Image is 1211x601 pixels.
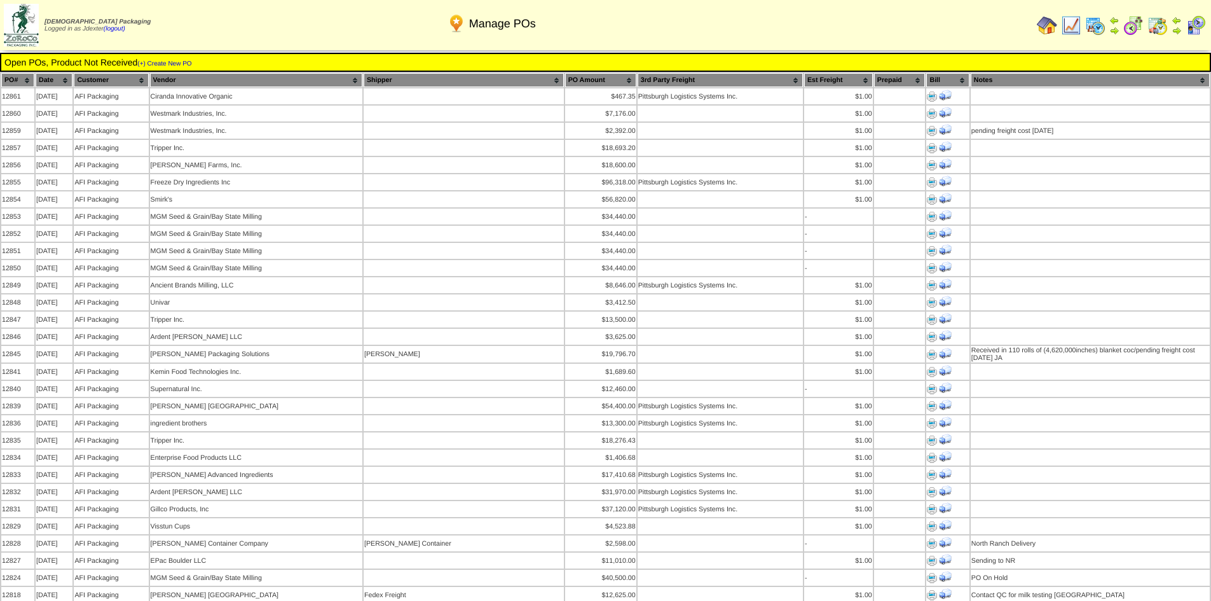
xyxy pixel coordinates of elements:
div: $1.00 [805,162,872,169]
td: 12824 [1,570,34,586]
div: $34,440.00 [566,213,636,221]
td: Pittsburgh Logistics Systems Inc. [638,398,803,414]
div: $1.00 [805,93,872,100]
td: 12847 [1,312,34,328]
img: Print [927,298,937,308]
td: [DATE] [36,329,72,345]
td: [DATE] [36,312,72,328]
td: 12850 [1,260,34,276]
td: [DATE] [36,294,72,310]
div: $1.00 [805,420,872,427]
td: - [804,260,873,276]
td: [DATE] [36,226,72,242]
td: [DATE] [36,191,72,207]
td: 12852 [1,226,34,242]
img: Print Receiving Document [939,433,952,446]
img: Print Receiving Document [939,175,952,188]
img: Print [927,470,937,480]
img: Print [927,177,937,188]
td: [DATE] [36,415,72,431]
img: Print [927,436,937,446]
td: 12836 [1,415,34,431]
td: [DATE] [36,467,72,483]
td: AFI Packaging [74,157,148,173]
th: Customer [74,73,148,87]
td: Open POs, Product Not Received [4,57,1207,68]
td: Pittsburgh Logistics Systems Inc. [638,174,803,190]
td: 12848 [1,294,34,310]
div: $1.00 [805,471,872,479]
div: $7,176.00 [566,110,636,118]
th: Date [36,73,72,87]
td: AFI Packaging [74,484,148,500]
td: 12860 [1,106,34,121]
span: [DEMOGRAPHIC_DATA] Packaging [44,18,151,25]
td: AFI Packaging [74,450,148,466]
td: MGM Seed & Grain/Bay State Milling [150,226,362,242]
td: [DATE] [36,535,72,551]
td: AFI Packaging [74,123,148,139]
td: 12859 [1,123,34,139]
td: [DATE] [36,518,72,534]
img: Print [927,539,937,549]
td: [DATE] [36,88,72,104]
img: Print Receiving Document [939,382,952,394]
img: Print [927,367,937,377]
td: AFI Packaging [74,191,148,207]
div: $1.00 [805,127,872,135]
td: 12856 [1,157,34,173]
div: $96,318.00 [566,179,636,186]
th: Prepaid [874,73,926,87]
td: 12845 [1,346,34,363]
img: arrowright.gif [1172,25,1182,36]
td: MGM Seed & Grain/Bay State Milling [150,209,362,225]
img: Print [927,504,937,515]
div: $1.00 [805,523,872,530]
div: $37,120.00 [566,506,636,513]
img: Print [927,109,937,119]
td: North Ranch Delivery [971,535,1210,551]
td: pending freight cost [DATE] [971,123,1210,139]
div: $56,820.00 [566,196,636,204]
img: line_graph.gif [1061,15,1081,36]
img: Print [927,126,937,136]
td: [DATE] [36,209,72,225]
td: Sending to NR [971,553,1210,569]
img: calendarblend.gif [1123,15,1144,36]
img: Print Receiving Document [939,347,952,360]
div: $12,625.00 [566,591,636,599]
div: $3,412.50 [566,299,636,307]
td: Pittsburgh Logistics Systems Inc. [638,277,803,293]
img: calendarprod.gif [1085,15,1105,36]
div: $1.00 [805,282,872,289]
td: - [804,209,873,225]
td: Pittsburgh Logistics Systems Inc. [638,467,803,483]
td: Pittsburgh Logistics Systems Inc. [638,415,803,431]
div: $1.00 [805,368,872,376]
td: [DATE] [36,501,72,517]
td: [DATE] [36,243,72,259]
img: Print [927,229,937,239]
td: Pittsburgh Logistics Systems Inc. [638,484,803,500]
img: po.png [446,13,467,34]
td: [DATE] [36,432,72,448]
td: MGM Seed & Grain/Bay State Milling [150,260,362,276]
div: $1.00 [805,316,872,324]
td: AFI Packaging [74,277,148,293]
a: (+) Create New PO [137,60,191,67]
td: 12840 [1,381,34,397]
td: Smirk's [150,191,362,207]
td: [PERSON_NAME] Packaging Solutions [150,346,362,363]
div: $8,646.00 [566,282,636,289]
td: AFI Packaging [74,432,148,448]
td: 12828 [1,535,34,551]
img: Print [927,350,937,360]
img: zoroco-logo-small.webp [4,4,39,46]
th: 3rd Party Freight [638,73,803,87]
td: [PERSON_NAME] Container [364,535,564,551]
div: $1.00 [805,437,872,445]
img: Print Receiving Document [939,570,952,583]
img: Print Receiving Document [939,244,952,256]
td: 12835 [1,432,34,448]
img: Print [927,522,937,532]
